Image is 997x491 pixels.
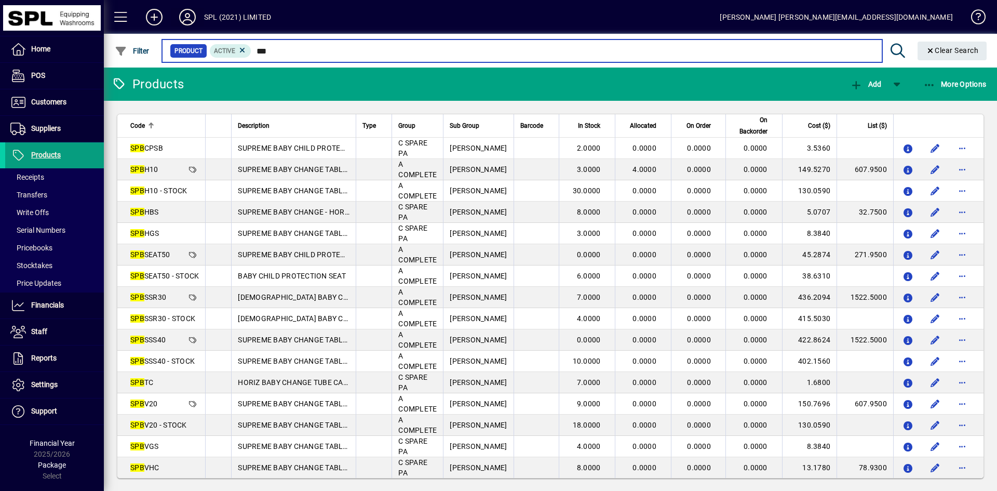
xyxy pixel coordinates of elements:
span: List ($) [868,120,887,131]
span: 0.0000 [632,272,656,280]
span: Clear Search [926,46,979,55]
td: 130.0590 [782,415,837,436]
div: Products [112,76,184,92]
div: SPL (2021) LIMITED [204,9,271,25]
span: 0.0000 [744,378,767,387]
span: 0.0000 [577,250,601,259]
button: Edit [927,289,944,306]
span: 0.0000 [687,229,711,237]
span: 3.0000 [577,165,601,174]
span: Package [38,461,66,469]
span: 0.0000 [744,357,767,365]
span: A COMPLETE [398,309,437,328]
span: 9.0000 [577,400,601,408]
a: POS [5,63,104,89]
span: In Stock [578,120,600,131]
button: More options [954,225,971,242]
span: 4.0000 [632,165,656,174]
span: SUPREME BABY CHANGE TABLE - VERTICAL [238,400,386,408]
button: More options [954,395,971,412]
span: 0.0000 [687,144,711,152]
span: 0.0000 [632,463,656,472]
button: Edit [927,161,944,178]
span: 0.0000 [632,187,656,195]
span: Staff [31,327,47,336]
span: [PERSON_NAME] [450,357,507,365]
span: A COMPLETE [398,245,437,264]
span: [DEMOGRAPHIC_DATA] BABY CHANGE TABLE - S/S RECESSED [238,293,447,301]
span: 4.0000 [577,314,601,323]
span: H10 [130,165,158,174]
div: Description [238,120,349,131]
span: Receipts [10,173,44,181]
em: SPB [130,463,144,472]
span: 0.0000 [687,336,711,344]
button: Edit [927,246,944,263]
span: Active [214,47,235,55]
td: 607.9500 [837,393,893,415]
span: [PERSON_NAME] [450,400,507,408]
span: [PERSON_NAME] [450,442,507,450]
span: 0.0000 [744,314,767,323]
a: Home [5,36,104,62]
button: Edit [927,182,944,199]
span: Description [238,120,270,131]
div: On Backorder [732,114,777,137]
span: 0.0000 [687,400,711,408]
a: Support [5,399,104,424]
span: A COMPLETE [398,330,437,349]
span: SUPREME BABY CHANGE TABLE - HORIZONTAL [238,187,398,195]
span: [PERSON_NAME] [450,250,507,259]
em: SPB [130,314,144,323]
a: Receipts [5,168,104,186]
a: Serial Numbers [5,221,104,239]
span: 0.0000 [632,357,656,365]
a: Suppliers [5,116,104,142]
span: [PERSON_NAME] [450,336,507,344]
span: 7.0000 [577,293,601,301]
td: 32.7500 [837,202,893,223]
a: Financials [5,293,104,319]
td: 436.2094 [782,287,837,308]
span: C SPARE PA [398,224,427,243]
span: 0.0000 [687,378,711,387]
span: 0.0000 [632,314,656,323]
span: SSR30 [130,293,166,301]
span: C SPARE PA [398,458,427,477]
span: Transfers [10,191,47,199]
td: 1522.5000 [837,287,893,308]
span: 0.0000 [744,165,767,174]
span: Type [362,120,376,131]
span: SUPREME BABY CHANGE TABLE - S/S SURFACE [238,336,398,344]
span: CPSB [130,144,163,152]
div: Type [362,120,385,131]
span: HORIZ BABY CHANGE TUBE CAPS (PAIR) [238,378,375,387]
span: On Order [686,120,711,131]
div: Sub Group [450,120,507,131]
div: Allocated [622,120,666,131]
span: 0.0000 [687,208,711,216]
td: 38.6310 [782,266,837,287]
span: Reports [31,354,57,362]
span: Serial Numbers [10,226,65,234]
span: TC [130,378,153,387]
em: SPB [130,250,144,259]
span: V20 - STOCK [130,421,187,429]
button: Edit [927,374,944,391]
em: SPB [130,165,144,174]
div: In Stock [565,120,610,131]
span: Barcode [520,120,543,131]
td: 13.1780 [782,457,837,478]
span: A COMPLETE [398,394,437,413]
span: 0.0000 [632,400,656,408]
span: 0.0000 [687,357,711,365]
span: V20 [130,400,158,408]
span: C SPARE PA [398,373,427,392]
span: SEAT50 - STOCK [130,272,199,280]
span: C SPARE PA [398,139,427,157]
span: [DEMOGRAPHIC_DATA] BABY CHANGE TABLE - S/S RECESSED [238,314,447,323]
span: H10 - STOCK [130,187,187,195]
em: SPB [130,293,144,301]
span: [PERSON_NAME] [450,144,507,152]
span: 2.0000 [577,144,601,152]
